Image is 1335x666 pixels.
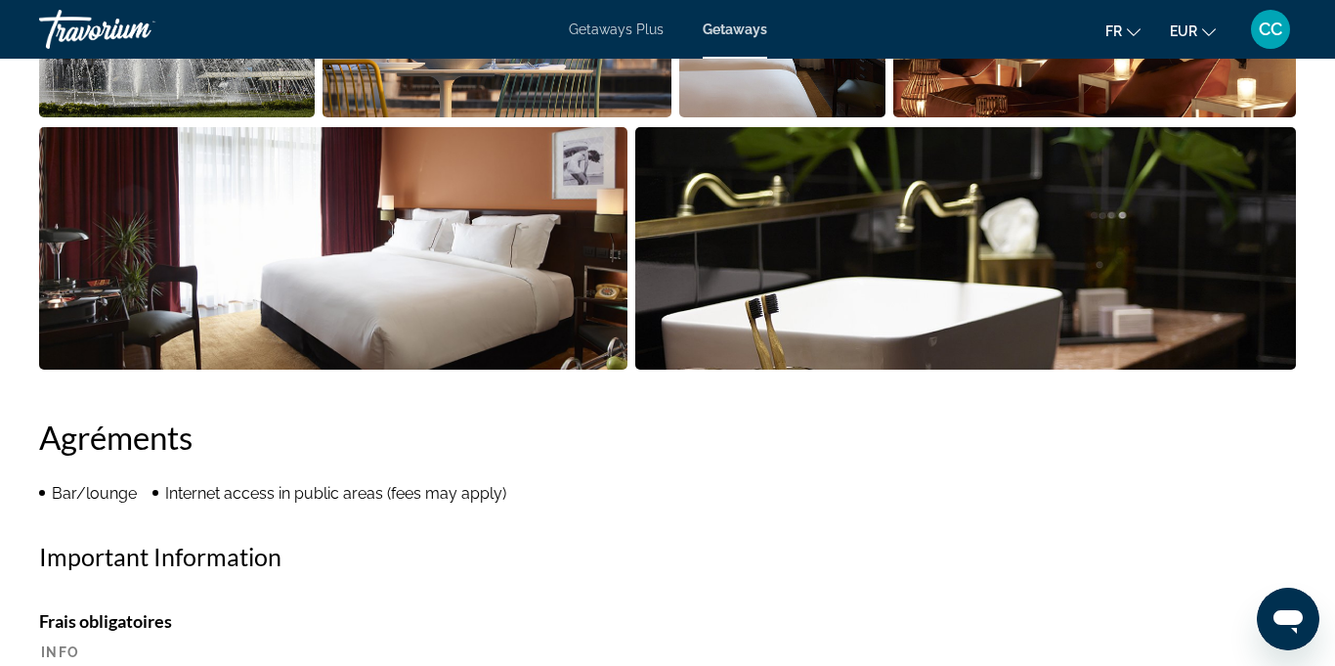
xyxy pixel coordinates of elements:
[165,484,506,503] span: Internet access in public areas (fees may apply)
[1170,23,1197,39] span: EUR
[1245,9,1296,50] button: User Menu
[569,22,664,37] a: Getaways Plus
[1105,23,1122,39] span: fr
[635,126,1297,371] button: Open full-screen image slider
[39,126,627,371] button: Open full-screen image slider
[1259,20,1282,39] span: CC
[41,644,1294,661] th: Info
[1170,17,1216,45] button: Change currency
[39,610,1296,632] h4: Frais obligatoires
[39,4,235,55] a: Travorium
[39,542,1296,571] h2: Important Information
[39,418,1296,457] h2: Agréments
[1105,17,1141,45] button: Change language
[52,484,137,503] span: Bar/lounge
[1257,588,1319,650] iframe: Bouton de lancement de la fenêtre de messagerie
[703,22,767,37] a: Getaways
